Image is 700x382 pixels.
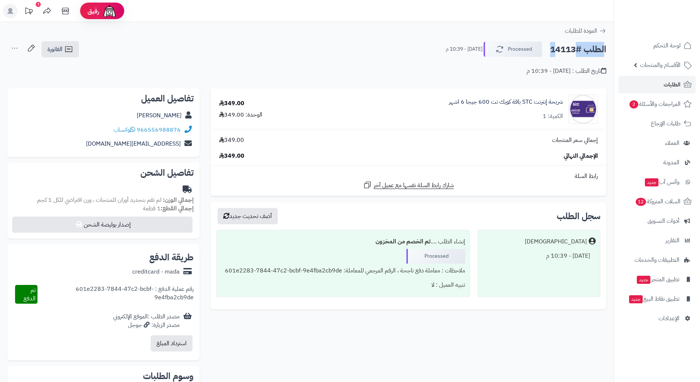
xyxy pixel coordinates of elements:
[653,40,681,51] span: لوحة التحكم
[37,196,161,204] span: لم تقم بتحديد أوزان للمنتجات ، وزن افتراضي للكل 1 كجم
[628,294,679,304] span: تطبيق نقاط البيع
[221,278,465,292] div: تنبيه العميل : لا
[484,42,542,57] button: Processed
[42,41,79,57] a: الفاتورة
[13,168,194,177] h2: تفاصيل الشحن
[565,26,606,35] a: العودة للطلبات
[665,138,679,148] span: العملاء
[37,285,194,304] div: رقم عملية الدفع : 601e2283-7844-47c2-bcbf-9e4fba2cb9de
[552,136,598,144] span: إجمالي سعر المنتجات
[36,2,41,7] div: 1
[543,112,563,121] div: الكمية: 1
[618,173,696,191] a: وآتس آبجديد
[149,253,194,262] h2: طريقة الدفع
[618,271,696,288] a: تطبيق المتجرجديد
[618,37,696,54] a: لوحة التحكم
[637,276,650,284] span: جديد
[219,111,262,119] div: الوحدة: 349.00
[13,372,194,381] h2: وسوم الطلبات
[635,255,679,265] span: التطبيقات والخدمات
[640,60,681,70] span: الأقسام والمنتجات
[618,251,696,269] a: التطبيقات والخدمات
[647,216,679,226] span: أدوات التسويق
[618,115,696,132] a: طلبات الإرجاع
[618,193,696,210] a: السلات المتروكة12
[113,321,180,329] div: مصدر الزيارة: جوجل
[651,118,681,129] span: طلبات الإرجاع
[363,181,454,190] a: شارك رابط السلة نفسها مع عميل آخر
[218,208,278,224] button: أضف تحديث جديد
[219,152,244,160] span: 349.00
[618,232,696,249] a: التقارير
[219,136,244,144] span: 349.00
[629,99,681,109] span: المراجعات والأسئلة
[161,204,194,213] strong: إجمالي القطع:
[618,290,696,308] a: تطبيق نقاط البيعجديد
[163,196,194,204] strong: إجمالي الوزن:
[102,4,117,18] img: ai-face.png
[219,99,244,108] div: 349.00
[564,152,598,160] span: الإجمالي النهائي
[557,212,600,221] h3: سجل الطلب
[618,134,696,152] a: العملاء
[87,7,99,15] span: رفيق
[446,46,482,53] small: [DATE] - 10:39 م
[221,235,465,249] div: إنشاء الطلب ....
[644,177,679,187] span: وآتس آب
[137,111,182,120] a: [PERSON_NAME]
[665,235,679,246] span: التقارير
[13,94,194,103] h2: تفاصيل العميل
[12,217,193,233] button: إصدار بوليصة الشحن
[47,45,62,54] span: الفاتورة
[114,125,135,134] a: واتساب
[374,181,454,190] span: شارك رابط السلة نفسها مع عميل آخر
[629,295,643,303] span: جديد
[569,94,597,124] img: 1737381301-5796560422315345811-90x90.jpg
[618,76,696,93] a: الطلبات
[19,4,38,20] a: تحديثات المنصة
[24,286,36,303] span: تم الدفع
[636,274,679,285] span: تطبيق المتجر
[629,100,638,108] span: 2
[86,139,181,148] a: [EMAIL_ADDRESS][DOMAIN_NAME]
[213,172,603,181] div: رابط السلة
[658,313,679,324] span: الإعدادات
[618,212,696,230] a: أدوات التسويق
[221,264,465,278] div: ملاحظات : معاملة دفع ناجحة ، الرقم المرجعي للمعاملة: 601e2283-7844-47c2-bcbf-9e4fba2cb9de
[132,268,180,276] div: creditcard - mada
[527,67,606,75] div: تاريخ الطلب : [DATE] - 10:39 م
[137,125,181,134] a: 966556988876
[635,196,681,207] span: السلات المتروكة
[663,157,679,168] span: المدونة
[143,204,194,213] small: 1 قطعة
[525,238,587,246] div: [DEMOGRAPHIC_DATA]
[113,313,180,329] div: مصدر الطلب :الموقع الإلكتروني
[550,42,606,57] h2: الطلب #14113
[151,335,193,351] button: استرداد المبلغ
[618,154,696,171] a: المدونة
[645,178,658,186] span: جديد
[565,26,597,35] span: العودة للطلبات
[636,198,646,206] span: 12
[376,237,431,246] b: تم الخصم من المخزون
[618,310,696,327] a: الإعدادات
[482,249,596,263] div: [DATE] - 10:39 م
[664,79,681,90] span: الطلبات
[618,95,696,113] a: المراجعات والأسئلة2
[449,98,563,106] a: شريحة إنترنت STC باقة كويك نت 600 جيجا 6 اشهر
[406,249,465,264] div: Processed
